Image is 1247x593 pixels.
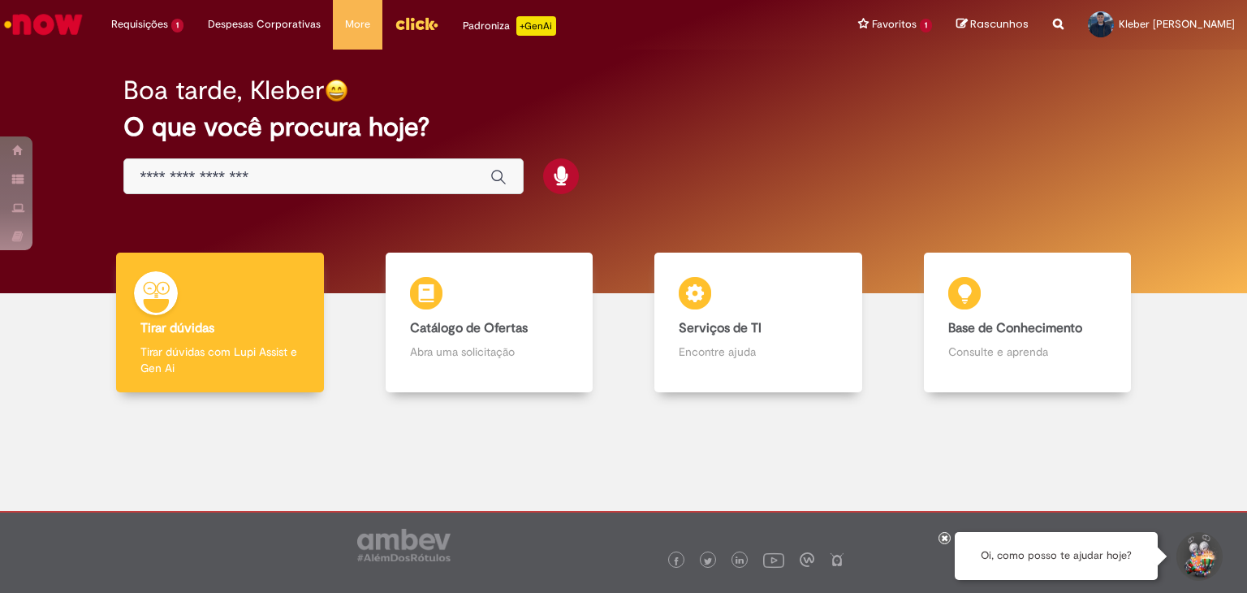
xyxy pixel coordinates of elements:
[872,16,917,32] span: Favoritos
[623,253,893,393] a: Serviços de TI Encontre ajuda
[704,557,712,565] img: logo_footer_twitter.png
[171,19,183,32] span: 1
[679,344,838,360] p: Encontre ajuda
[140,344,300,376] p: Tirar dúvidas com Lupi Assist e Gen Ai
[970,16,1029,32] span: Rascunhos
[736,556,744,566] img: logo_footer_linkedin.png
[800,552,814,567] img: logo_footer_workplace.png
[1119,17,1235,31] span: Kleber [PERSON_NAME]
[140,320,214,336] b: Tirar dúvidas
[123,113,1124,141] h2: O que você procura hoje?
[85,253,355,393] a: Tirar dúvidas Tirar dúvidas com Lupi Assist e Gen Ai
[395,11,438,36] img: click_logo_yellow_360x200.png
[463,16,556,36] div: Padroniza
[830,552,844,567] img: logo_footer_naosei.png
[763,549,784,570] img: logo_footer_youtube.png
[1174,532,1223,581] button: Iniciar Conversa de Suporte
[2,8,85,41] img: ServiceNow
[357,529,451,561] img: logo_footer_ambev_rotulo_gray.png
[325,79,348,102] img: happy-face.png
[208,16,321,32] span: Despesas Corporativas
[893,253,1163,393] a: Base de Conhecimento Consulte e aprenda
[679,320,762,336] b: Serviços de TI
[948,320,1082,336] b: Base de Conhecimento
[355,253,624,393] a: Catálogo de Ofertas Abra uma solicitação
[345,16,370,32] span: More
[111,16,168,32] span: Requisições
[920,19,932,32] span: 1
[956,17,1029,32] a: Rascunhos
[410,344,569,360] p: Abra uma solicitação
[672,557,680,565] img: logo_footer_facebook.png
[955,532,1158,580] div: Oi, como posso te ajudar hoje?
[516,16,556,36] p: +GenAi
[410,320,528,336] b: Catálogo de Ofertas
[123,76,325,105] h2: Boa tarde, Kleber
[948,344,1107,360] p: Consulte e aprenda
